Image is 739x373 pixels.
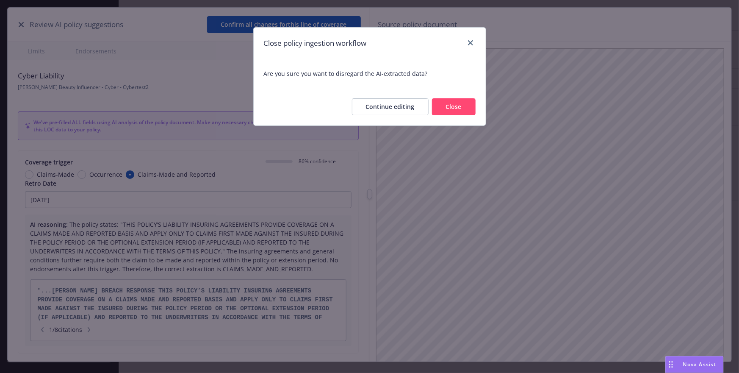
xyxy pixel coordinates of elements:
[683,361,717,368] span: Nova Assist
[432,98,476,115] button: Close
[264,38,367,49] h1: Close policy ingestion workflow
[666,356,676,373] div: Drag to move
[352,98,429,115] button: Continue editing
[665,356,724,373] button: Nova Assist
[264,69,476,78] span: Are you sure you want to disregard the AI-extracted data?
[465,38,476,48] a: close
